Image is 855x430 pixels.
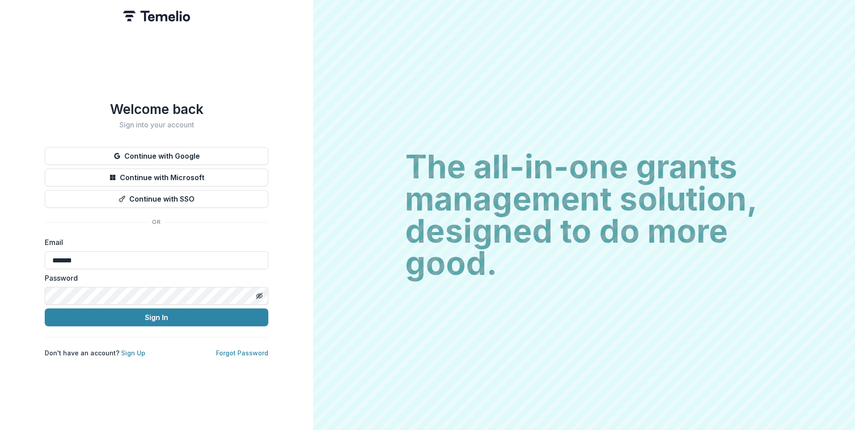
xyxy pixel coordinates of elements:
label: Password [45,273,263,283]
label: Email [45,237,263,248]
button: Continue with SSO [45,190,268,208]
a: Forgot Password [216,349,268,357]
button: Continue with Microsoft [45,169,268,186]
button: Toggle password visibility [252,289,267,303]
button: Sign In [45,308,268,326]
h2: Sign into your account [45,121,268,129]
img: Temelio [123,11,190,21]
a: Sign Up [121,349,145,357]
button: Continue with Google [45,147,268,165]
p: Don't have an account? [45,348,145,358]
h1: Welcome back [45,101,268,117]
